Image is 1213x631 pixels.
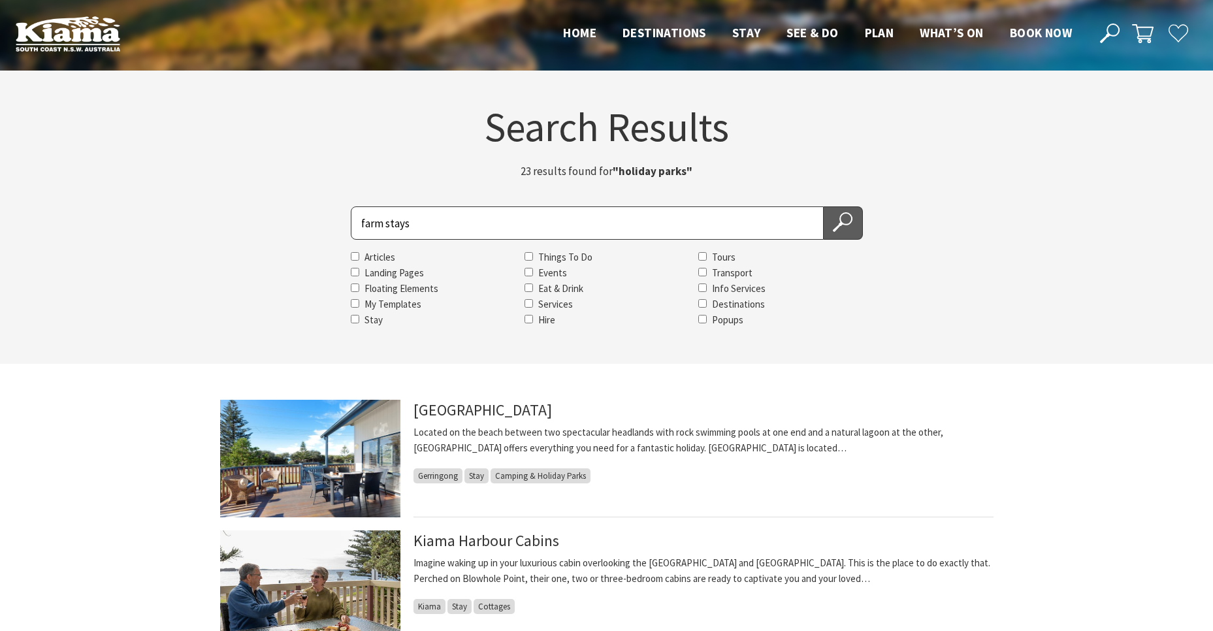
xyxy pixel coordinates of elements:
p: Imagine waking up in your luxurious cabin overlooking the [GEOGRAPHIC_DATA] and [GEOGRAPHIC_DATA]... [413,555,994,587]
label: Destinations [712,298,765,310]
span: Book now [1010,25,1072,40]
label: Stay [364,314,383,326]
label: My Templates [364,298,421,310]
img: Cabin deck at Werri Beach Holiday Park [220,400,400,517]
span: Home [563,25,596,40]
strong: "holiday parks" [613,164,692,178]
label: Popups [712,314,743,326]
span: Stay [732,25,761,40]
span: Camping & Holiday Parks [491,468,590,483]
input: Search for: [351,206,824,240]
label: Events [538,267,567,279]
label: Floating Elements [364,282,438,295]
label: Landing Pages [364,267,424,279]
label: Things To Do [538,251,592,263]
span: Destinations [623,25,706,40]
span: Stay [447,599,472,614]
h1: Search Results [220,106,994,147]
label: Info Services [712,282,766,295]
label: Articles [364,251,395,263]
nav: Main Menu [550,23,1085,44]
label: Services [538,298,573,310]
span: Gerringong [413,468,462,483]
label: Transport [712,267,752,279]
span: What’s On [920,25,984,40]
label: Tours [712,251,736,263]
label: Eat & Drink [538,282,583,295]
span: Cottages [474,599,515,614]
span: See & Do [786,25,838,40]
a: Kiama Harbour Cabins [413,530,559,551]
label: Hire [538,314,555,326]
span: Kiama [413,599,445,614]
img: Kiama Logo [16,16,120,52]
p: 23 results found for [444,163,770,180]
span: Plan [865,25,894,40]
a: [GEOGRAPHIC_DATA] [413,400,552,420]
span: Stay [464,468,489,483]
p: Located on the beach between two spectacular headlands with rock swimming pools at one end and a ... [413,425,994,456]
